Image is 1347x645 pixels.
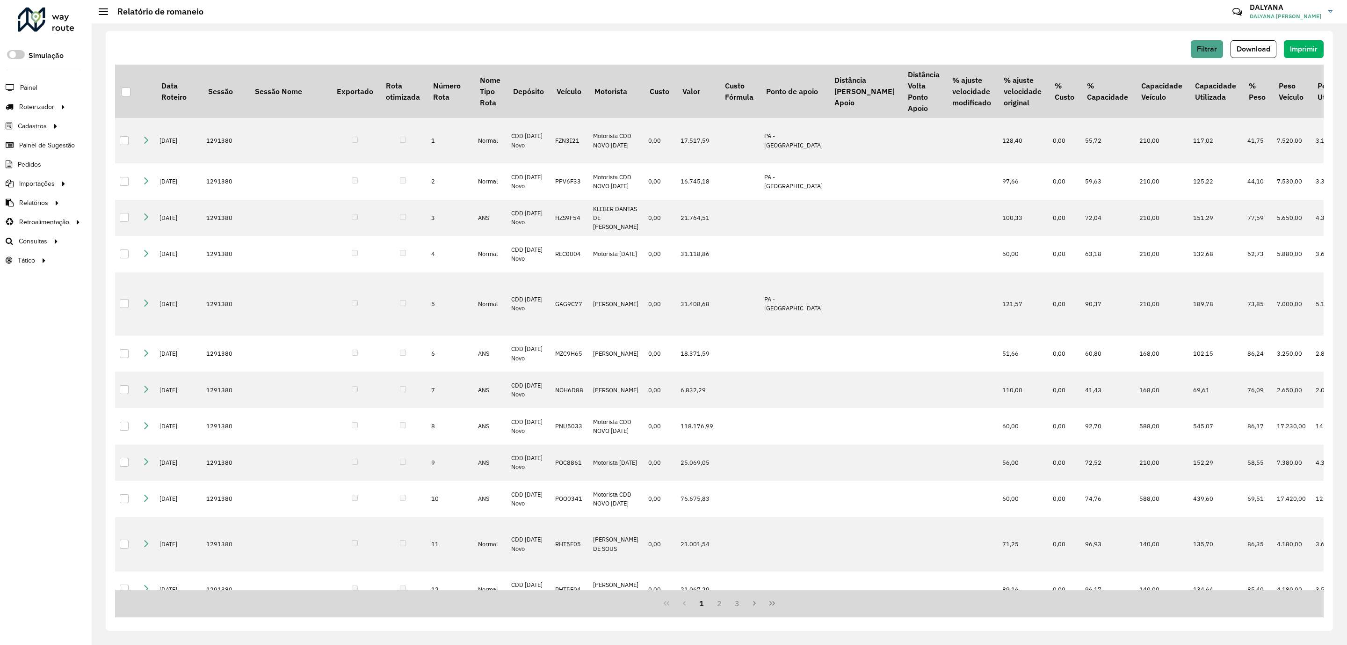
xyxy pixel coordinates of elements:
td: [DATE] [155,336,202,372]
td: [PERSON_NAME] DE SOUS [588,572,644,608]
td: 0,00 [644,517,676,572]
td: 0,00 [644,272,676,336]
td: 0,00 [644,372,676,408]
button: Filtrar [1191,40,1223,58]
td: 60,00 [998,481,1048,517]
td: 44,10 [1243,163,1272,200]
label: Simulação [29,50,64,61]
td: 21.764,51 [676,200,718,236]
td: 151,29 [1188,200,1242,236]
td: 210,00 [1135,163,1188,200]
span: Relatórios [19,198,48,208]
td: 1291380 [202,336,248,372]
td: 140,00 [1135,572,1188,608]
td: FZN3I21 [550,118,588,163]
th: % Peso [1243,65,1272,118]
td: Normal [473,572,507,608]
th: Capacidade Utilizada [1188,65,1242,118]
td: 9 [427,445,473,481]
td: 121,57 [998,272,1048,336]
td: Motorista [DATE] [588,236,644,272]
th: Valor [676,65,718,118]
td: 0,00 [644,572,676,608]
td: Normal [473,163,507,200]
button: 1 [693,594,710,612]
td: ANS [473,481,507,517]
td: CDD [DATE] Novo [507,481,550,517]
td: 41,43 [1080,372,1134,408]
span: Painel [20,83,37,93]
td: CDD [DATE] Novo [507,163,550,200]
th: Custo [644,65,676,118]
td: ANS [473,372,507,408]
th: % Capacidade [1080,65,1134,118]
button: 2 [710,594,728,612]
td: 210,00 [1135,272,1188,336]
td: 7.520,00 [1272,118,1311,163]
th: Motorista [588,65,644,118]
td: 1291380 [202,372,248,408]
td: Motorista CDD NOVO [DATE] [588,118,644,163]
span: Filtrar [1197,45,1217,53]
span: Painel de Sugestão [19,140,75,150]
td: CDD [DATE] Novo [507,445,550,481]
td: Normal [473,118,507,163]
td: 3.250,00 [1272,336,1311,372]
td: 0,00 [1048,481,1080,517]
td: 11 [427,517,473,572]
td: 56,00 [998,445,1048,481]
td: ANS [473,336,507,372]
th: Distância Volta Ponto Apoio [901,65,946,118]
td: 0,00 [1048,517,1080,572]
td: [PERSON_NAME] [588,372,644,408]
td: [DATE] [155,163,202,200]
span: Pedidos [18,160,41,169]
td: 210,00 [1135,118,1188,163]
th: Exportado [330,65,379,118]
td: CDD [DATE] Novo [507,200,550,236]
td: 96,17 [1080,572,1134,608]
td: 152,29 [1188,445,1242,481]
td: [PERSON_NAME] DE SOUS [588,517,644,572]
td: 102,15 [1188,336,1242,372]
td: CDD [DATE] Novo [507,118,550,163]
h3: DALYANA [1250,3,1321,12]
td: 210,00 [1135,445,1188,481]
td: CDD [DATE] Novo [507,272,550,336]
td: 0,00 [1048,336,1080,372]
span: DALYANA [PERSON_NAME] [1250,12,1321,21]
td: 1291380 [202,272,248,336]
td: CDD [DATE] Novo [507,336,550,372]
td: 168,00 [1135,336,1188,372]
td: 128,40 [998,118,1048,163]
td: 4 [427,236,473,272]
td: 0,00 [644,481,676,517]
td: 0,00 [1048,272,1080,336]
td: [PERSON_NAME] [588,272,644,336]
td: 110,00 [998,372,1048,408]
td: 6 [427,336,473,372]
td: 135,70 [1188,517,1242,572]
td: 100,33 [998,200,1048,236]
td: CDD [DATE] Novo [507,517,550,572]
td: 55,72 [1080,118,1134,163]
td: 41,75 [1243,118,1272,163]
span: Download [1237,45,1270,53]
td: 0,00 [644,236,676,272]
td: 25.069,05 [676,445,718,481]
th: Peso Veículo [1272,65,1311,118]
th: Distância [PERSON_NAME] Apoio [828,65,901,118]
td: 0,00 [644,118,676,163]
td: 1291380 [202,236,248,272]
td: 117,02 [1188,118,1242,163]
td: PA - [GEOGRAPHIC_DATA] [760,118,828,163]
td: 0,00 [1048,163,1080,200]
td: 1291380 [202,408,248,445]
button: Imprimir [1284,40,1324,58]
td: 1291380 [202,572,248,608]
td: [DATE] [155,200,202,236]
td: 1291380 [202,200,248,236]
th: Depósito [507,65,550,118]
td: 0,00 [644,445,676,481]
td: 86,35 [1243,517,1272,572]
